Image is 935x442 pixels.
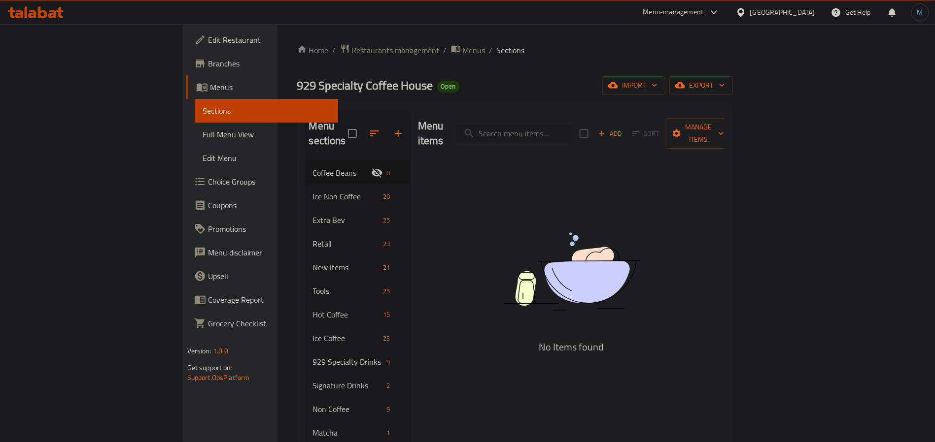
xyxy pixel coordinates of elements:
span: 929 Specialty Drinks [313,356,383,368]
div: items [379,309,394,320]
div: Menu-management [643,6,704,18]
nav: breadcrumb [297,44,733,57]
div: Extra Bev25 [305,208,410,232]
span: Get support on: [187,361,233,374]
div: items [379,238,394,250]
div: items [383,167,394,179]
span: M [917,7,923,18]
li: / [444,44,447,56]
span: Select all sections [342,123,363,144]
span: Signature Drinks [313,379,383,391]
div: items [379,261,394,273]
span: 23 [379,239,394,249]
span: 21 [379,263,394,272]
input: search [455,125,572,142]
div: Retail [313,238,380,250]
span: Ice Coffee [313,332,380,344]
div: items [383,427,394,439]
img: dish.svg [449,206,695,337]
svg: Inactive section [371,167,383,179]
span: Sections [203,105,331,117]
a: Edit Restaurant [186,28,339,52]
a: Restaurants management [340,44,440,57]
span: Full Menu View [203,128,331,140]
span: 25 [379,216,394,225]
span: 0 [383,168,394,178]
span: Menus [463,44,485,56]
span: Promotions [208,223,331,235]
a: Menu disclaimer [186,241,339,264]
button: Add section [386,122,410,145]
div: items [379,285,394,297]
span: Coffee Beans [313,167,371,179]
span: 25 [379,286,394,296]
div: Coffee Beans0 [305,161,410,185]
span: 23 [379,334,394,343]
span: Edit Restaurant [208,34,331,46]
div: Tools25 [305,279,410,303]
a: Edit Menu [195,146,339,170]
a: Upsell [186,264,339,288]
span: Non Coffee [313,403,383,415]
span: 2 [383,381,394,390]
div: items [379,190,394,202]
button: import [602,76,665,95]
span: Coverage Report [208,294,331,306]
div: New Items21 [305,255,410,279]
span: Open [437,82,460,91]
span: Version: [187,345,211,357]
span: Sort sections [363,122,386,145]
div: Non Coffee9 [305,397,410,421]
span: Upsell [208,270,331,282]
div: Open [437,81,460,93]
a: Promotions [186,217,339,241]
a: Coupons [186,193,339,217]
div: Hot Coffee15 [305,303,410,326]
span: Edit Menu [203,152,331,164]
div: [GEOGRAPHIC_DATA] [750,7,815,18]
div: items [379,332,394,344]
button: Add [594,126,626,141]
span: Choice Groups [208,176,331,188]
span: Manage items [674,121,724,146]
div: items [383,403,394,415]
span: Grocery Checklist [208,317,331,329]
button: Manage items [666,118,732,149]
span: New Items [313,261,380,273]
span: 9 [383,405,394,414]
div: Ice Coffee23 [305,326,410,350]
a: Sections [195,99,339,123]
a: Coverage Report [186,288,339,312]
span: Select section first [626,126,666,141]
h2: Menu items [418,119,444,148]
li: / [489,44,493,56]
span: Tools [313,285,380,297]
span: 20 [379,192,394,201]
div: 929 Specialty Drinks9 [305,350,410,374]
a: Choice Groups [186,170,339,193]
a: Menus [186,75,339,99]
a: Full Menu View [195,123,339,146]
span: Restaurants management [352,44,440,56]
span: Extra Bev [313,214,380,226]
span: import [610,79,658,92]
div: items [383,356,394,368]
a: Branches [186,52,339,75]
span: Ice Non Coffee [313,190,380,202]
span: Matcha [313,427,383,439]
h5: No Items found [449,339,695,355]
div: items [383,379,394,391]
button: export [669,76,733,95]
span: Add item [594,126,626,141]
a: Menus [451,44,485,57]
